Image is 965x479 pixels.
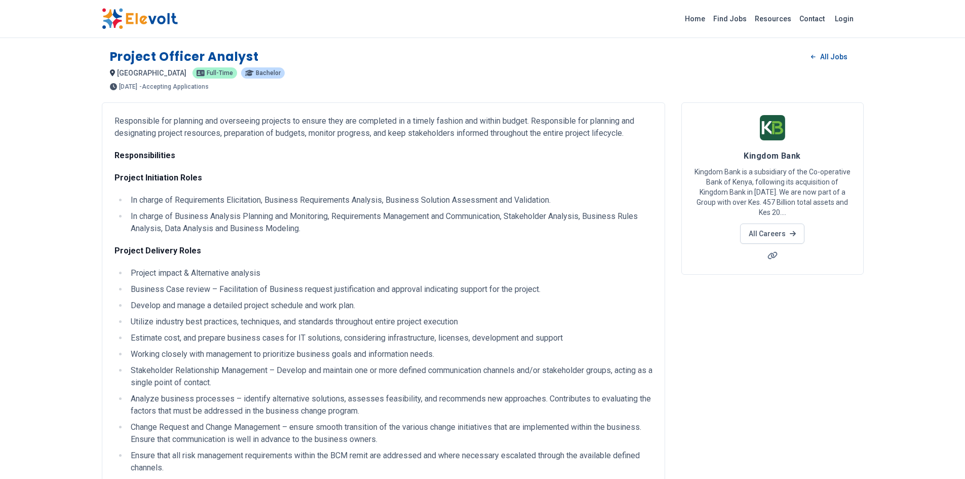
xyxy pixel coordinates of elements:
[128,210,652,235] li: In charge of Business Analysis Planning and Monitoring, Requirements Management and Communication...
[128,450,652,474] li: Ensure that all risk management requirements within the BCM remit are addressed and where necessa...
[128,316,652,328] li: Utilize industry best practices, techniques, and standards throughout entire project execution
[102,8,178,29] img: Elevolt
[128,283,652,296] li: Business Case review – Facilitation of Business request justification and approval indicating sup...
[256,70,281,76] span: Bachelor
[128,194,652,206] li: In charge of Requirements Elicitation, Business Requirements Analysis, Business Solution Assessme...
[795,11,829,27] a: Contact
[760,115,785,140] img: Kingdom Bank
[740,224,804,244] a: All Careers
[114,173,202,182] strong: Project Initiation Roles
[694,167,851,217] p: Kingdom Bank is a subsidiary of the Co-operative Bank of Kenya, following its acquisition of King...
[709,11,751,27] a: Find Jobs
[681,11,709,27] a: Home
[114,246,201,255] strong: Project Delivery Roles
[128,300,652,312] li: Develop and manage a detailed project schedule and work plan.
[114,151,175,160] strong: Responsibilities
[110,49,259,65] h1: Project Officer Analyst
[128,332,652,344] li: Estimate cost, and prepare business cases for IT solutions, considering infrastructure, licenses,...
[829,9,860,29] a: Login
[128,421,652,446] li: Change Request and Change Management – ensure smooth transition of the various change initiatives...
[139,84,209,90] p: - Accepting Applications
[128,267,652,279] li: Project impact & Alternative analysis
[119,84,137,90] span: [DATE]
[114,115,652,139] p: Responsible for planning and overseeing projects to ensure they are completed in a timely fashion...
[803,49,855,64] a: All Jobs
[744,151,800,161] span: Kingdom Bank
[681,287,864,429] iframe: Advertisement
[128,393,652,417] li: Analyze business processes – identify alternative solutions, assesses feasibility, and recommends...
[128,364,652,389] li: Stakeholder Relationship Management – Develop and maintain one or more defined communication chan...
[751,11,795,27] a: Resources
[128,348,652,360] li: Working closely with management to prioritize business goals and information needs.
[117,69,186,77] span: [GEOGRAPHIC_DATA]
[207,70,233,76] span: Full-time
